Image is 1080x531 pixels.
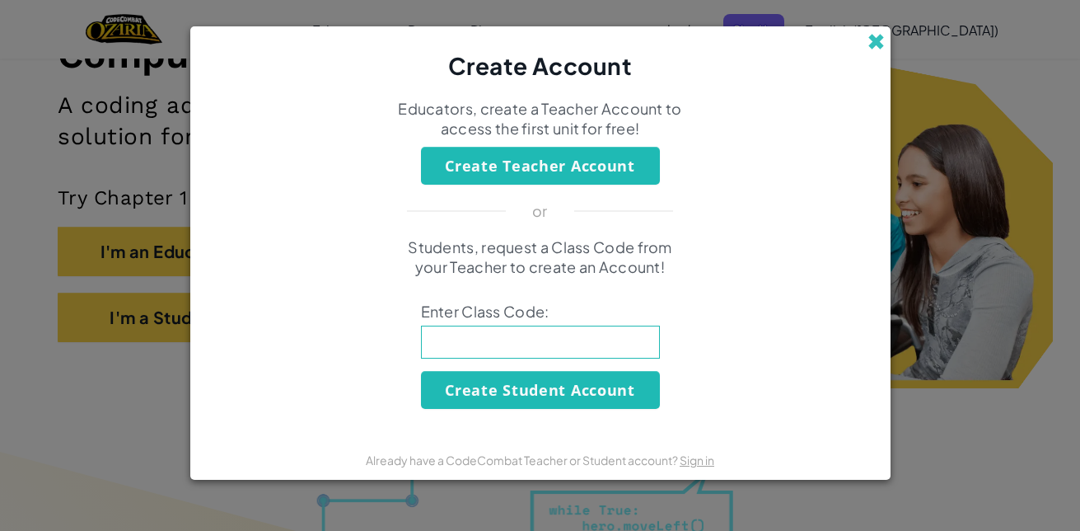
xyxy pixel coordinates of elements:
p: Educators, create a Teacher Account to access the first unit for free! [396,99,685,139]
button: Create Student Account [421,371,660,409]
p: Students, request a Class Code from your Teacher to create an Account! [396,237,685,277]
a: Sign in [680,453,714,468]
button: Create Teacher Account [421,147,660,185]
span: Enter Class Code: [421,302,660,322]
span: Create Account [448,51,633,80]
span: Already have a CodeCombat Teacher or Student account? [366,453,680,468]
p: or [532,201,548,221]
